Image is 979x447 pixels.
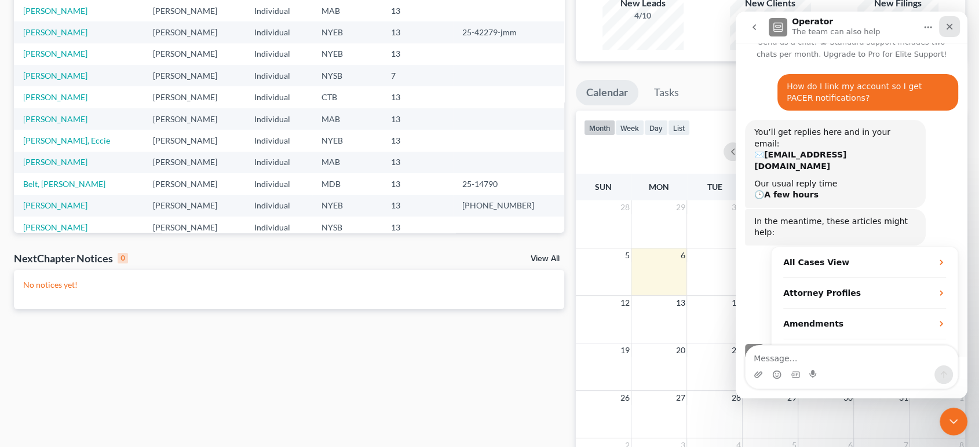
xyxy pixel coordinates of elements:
td: Individual [245,108,312,130]
a: [PERSON_NAME] [23,200,87,210]
td: Individual [245,195,312,217]
span: 20 [675,343,686,357]
td: Individual [245,43,312,65]
span: 13 [675,296,686,310]
a: View All [531,255,560,263]
p: No notices yet! [23,279,555,291]
td: [PERSON_NAME] [144,43,246,65]
td: 13 [382,21,453,43]
td: NYEB [312,21,382,43]
span: 19 [619,343,631,357]
span: 28 [730,391,742,405]
a: [PERSON_NAME] [23,6,87,16]
span: 27 [675,391,686,405]
a: [PERSON_NAME] [23,71,87,80]
td: 7 [382,65,453,86]
td: [PERSON_NAME] [144,65,246,86]
td: Individual [245,217,312,238]
td: [PERSON_NAME] [144,195,246,217]
td: NYEB [312,130,382,151]
td: NYEB [312,43,382,65]
td: MAB [312,152,382,173]
a: [PERSON_NAME] [23,222,87,232]
span: 5 [624,248,631,262]
td: CTB [312,86,382,108]
span: 28 [619,200,631,214]
span: 21 [730,343,742,357]
div: 0/5 [857,10,938,21]
span: 6 [680,248,686,262]
td: [PERSON_NAME] [144,86,246,108]
span: 26 [619,391,631,405]
a: Belt, [PERSON_NAME] [23,179,105,189]
a: [PERSON_NAME] [23,92,87,102]
td: NYEB [312,195,382,217]
td: Individual [245,173,312,195]
a: [PERSON_NAME], Eccie [23,135,110,145]
td: 13 [382,43,453,65]
button: day [644,120,668,135]
iframe: Intercom live chat [736,12,967,398]
button: list [668,120,690,135]
td: 13 [382,152,453,173]
a: [PERSON_NAME] [23,49,87,58]
td: 13 [382,173,453,195]
a: Tasks [644,80,689,105]
span: 30 [730,200,742,214]
td: [PERSON_NAME] [144,152,246,173]
td: Individual [245,130,312,151]
td: 13 [382,217,453,238]
a: [PERSON_NAME] [23,114,87,124]
td: 25-42279-jmm [453,21,564,43]
td: 13 [382,130,453,151]
span: Mon [649,182,669,192]
iframe: Intercom live chat [940,408,967,435]
span: 12 [619,296,631,310]
div: 4/10 [602,10,684,21]
a: [PERSON_NAME] [23,157,87,167]
a: Calendar [576,80,638,105]
td: 13 [382,86,453,108]
td: [PERSON_NAME] [144,108,246,130]
span: 29 [675,200,686,214]
div: NextChapter Notices [14,251,128,265]
td: [PERSON_NAME] [144,173,246,195]
span: Tue [707,182,722,192]
td: 13 [382,108,453,130]
button: week [615,120,644,135]
td: MDB [312,173,382,195]
td: [PERSON_NAME] [144,21,246,43]
td: Individual [245,152,312,173]
button: month [584,120,615,135]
